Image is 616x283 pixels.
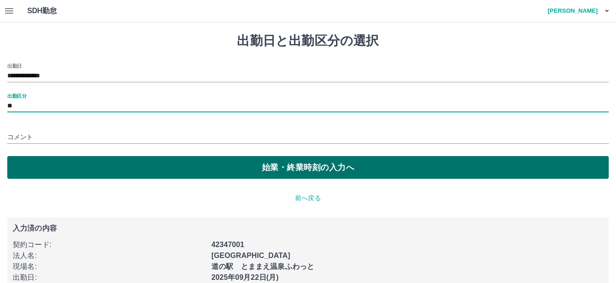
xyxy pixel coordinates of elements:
[13,272,206,283] p: 出勤日 :
[211,263,314,270] b: 道の駅 とままえ温泉ふわっと
[7,193,609,203] p: 前へ戻る
[211,241,244,248] b: 42347001
[7,92,26,99] label: 出勤区分
[13,225,603,232] p: 入力済の内容
[211,252,290,259] b: [GEOGRAPHIC_DATA]
[7,33,609,49] h1: 出勤日と出勤区分の選択
[211,273,279,281] b: 2025年09月22日(月)
[7,156,609,179] button: 始業・終業時刻の入力へ
[7,62,22,69] label: 出勤日
[13,250,206,261] p: 法人名 :
[13,239,206,250] p: 契約コード :
[13,261,206,272] p: 現場名 :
